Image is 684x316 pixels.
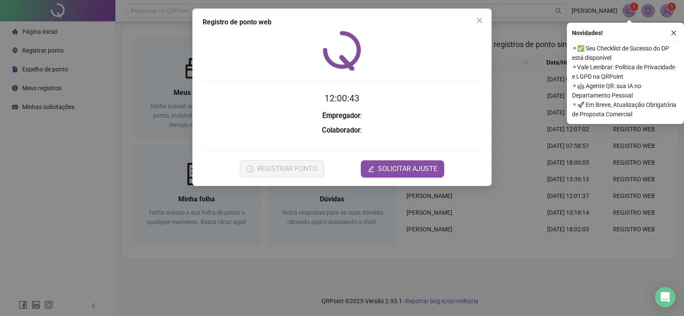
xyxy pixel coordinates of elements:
span: ⚬ ✅ Seu Checklist de Sucesso do DP está disponível [572,44,679,62]
img: QRPoint [323,31,361,71]
strong: Colaborador [322,126,360,134]
span: ⚬ 🤖 Agente QR: sua IA no Departamento Pessoal [572,81,679,100]
span: edit [368,165,374,172]
span: Novidades ! [572,28,603,38]
h3: : [203,125,481,136]
span: close [476,17,483,24]
span: close [671,30,677,36]
span: ⚬ 🚀 Em Breve, Atualização Obrigatória de Proposta Comercial [572,100,679,119]
h3: : [203,110,481,121]
button: editSOLICITAR AJUSTE [361,160,444,177]
button: Close [473,14,486,27]
strong: Empregador [322,112,360,120]
time: 12:00:43 [324,93,360,103]
span: ⚬ Vale Lembrar: Política de Privacidade e LGPD na QRPoint [572,62,679,81]
div: Open Intercom Messenger [655,287,675,307]
button: REGISTRAR PONTO [240,160,324,177]
div: Registro de ponto web [203,17,481,27]
span: SOLICITAR AJUSTE [378,164,437,174]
